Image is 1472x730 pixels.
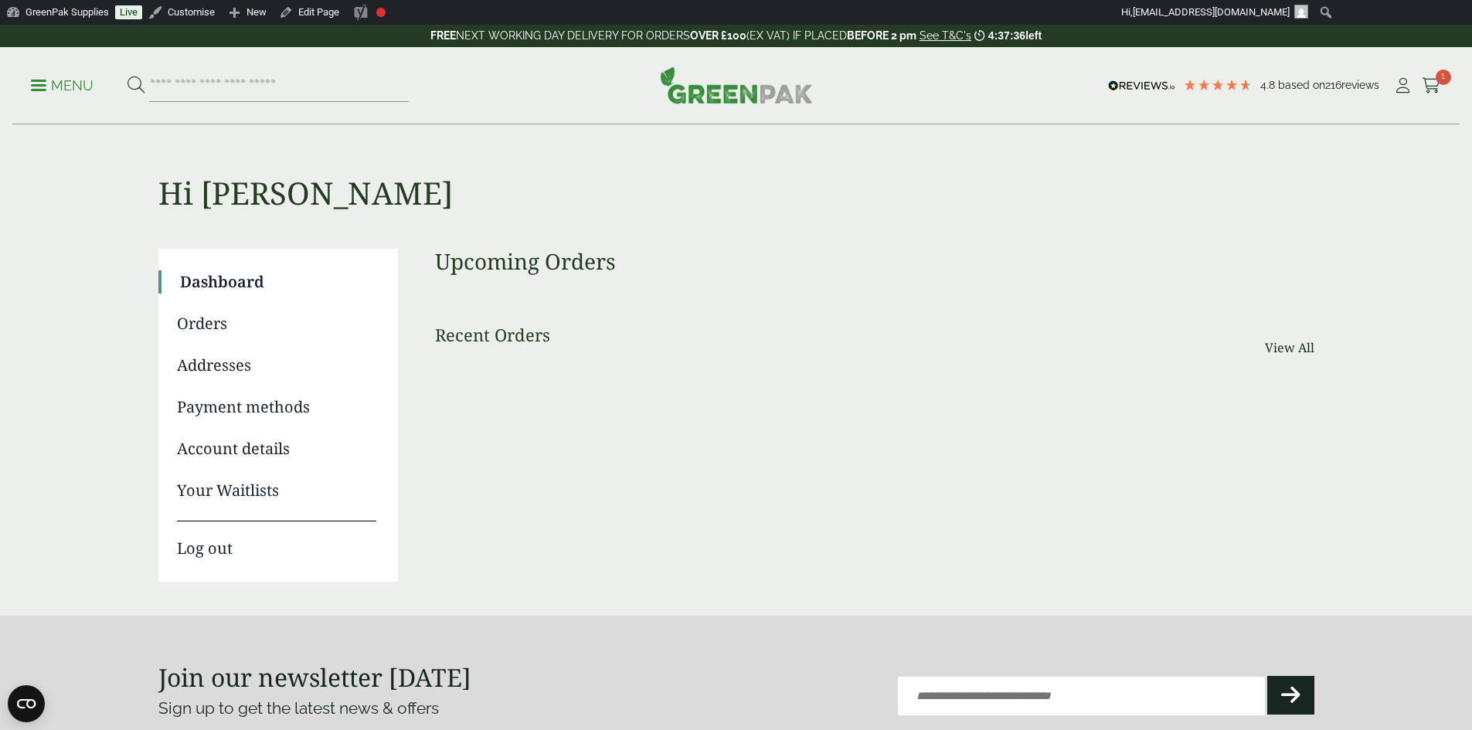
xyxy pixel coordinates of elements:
[1422,74,1441,97] a: 1
[158,660,471,694] strong: Join our newsletter [DATE]
[8,685,45,722] button: Open CMP widget
[1133,6,1290,18] span: [EMAIL_ADDRESS][DOMAIN_NAME]
[158,696,678,721] p: Sign up to get the latest news & offers
[115,5,142,19] a: Live
[1183,78,1253,92] div: 4.79 Stars
[180,270,376,294] a: Dashboard
[1278,79,1325,91] span: Based on
[1025,29,1042,42] span: left
[1108,80,1175,91] img: REVIEWS.io
[1260,79,1278,91] span: 4.8
[988,29,1025,42] span: 4:37:36
[435,324,550,345] h3: Recent Orders
[177,396,376,419] a: Payment methods
[1341,79,1379,91] span: reviews
[1393,78,1413,93] i: My Account
[660,66,813,104] img: GreenPak Supplies
[376,8,386,17] div: Focus keyphrase not set
[435,249,1314,275] h3: Upcoming Orders
[1265,338,1314,357] a: View All
[920,29,971,42] a: See T&C's
[1325,79,1341,91] span: 216
[430,29,456,42] strong: FREE
[158,125,1314,212] h1: Hi [PERSON_NAME]
[177,354,376,377] a: Addresses
[177,312,376,335] a: Orders
[177,437,376,460] a: Account details
[1436,70,1451,85] span: 1
[690,29,746,42] strong: OVER £100
[847,29,916,42] strong: BEFORE 2 pm
[31,76,93,92] a: Menu
[177,521,376,560] a: Log out
[31,76,93,95] p: Menu
[1422,78,1441,93] i: Cart
[177,479,376,502] a: Your Waitlists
